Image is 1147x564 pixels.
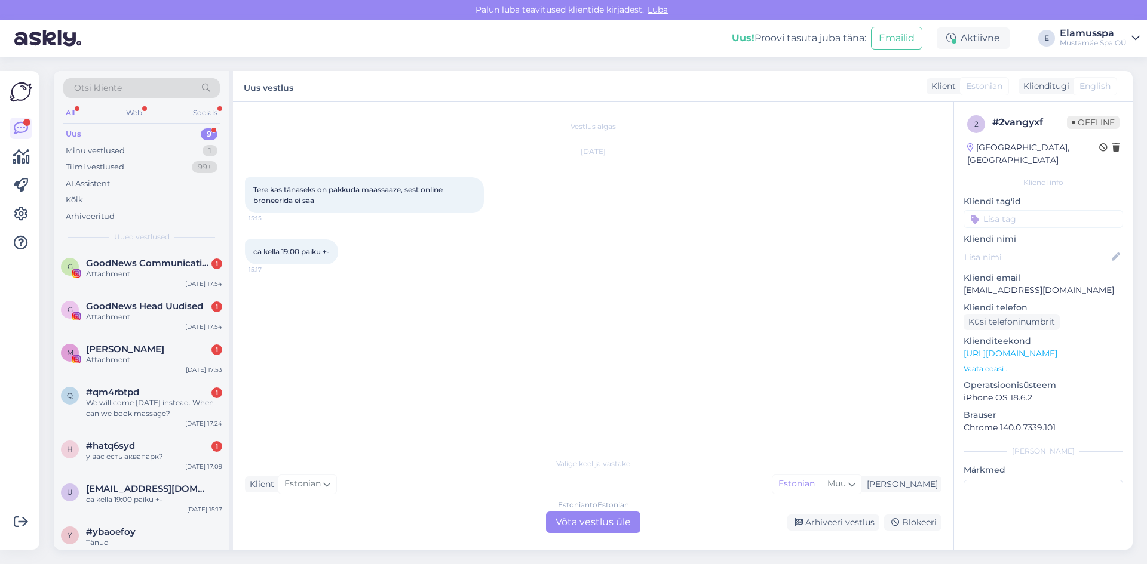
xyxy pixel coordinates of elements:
[964,284,1123,297] p: [EMAIL_ADDRESS][DOMAIN_NAME]
[964,421,1123,434] p: Chrome 140.0.7339.101
[86,526,136,537] span: #ybaoefoy
[966,80,1002,93] span: Estonian
[249,265,293,274] span: 15:17
[964,363,1123,374] p: Vaata edasi ...
[245,121,941,132] div: Vestlus algas
[964,335,1123,347] p: Klienditeekond
[74,82,122,94] span: Otsi kliente
[86,494,222,505] div: ca kella 19:00 paiku +-
[253,185,444,205] span: Tere kas tänaseks on pakkuda maassaaze, sest online broneerida ei saa
[964,251,1109,264] input: Lisa nimi
[964,210,1123,228] input: Lisa tag
[862,478,938,491] div: [PERSON_NAME]
[732,32,755,44] b: Uus!
[1060,29,1140,48] a: ElamusspaMustamäe Spa OÜ
[211,441,222,452] div: 1
[964,301,1123,314] p: Kliendi telefon
[66,128,81,140] div: Uus
[63,105,77,121] div: All
[86,301,203,312] span: GoodNews Head Uudised
[66,161,124,173] div: Tiimi vestlused
[245,458,941,469] div: Valige keel ja vastake
[967,141,1099,167] div: [GEOGRAPHIC_DATA], [GEOGRAPHIC_DATA]
[191,105,220,121] div: Socials
[1038,30,1055,47] div: E
[86,344,164,355] span: Monika Kuzmina
[974,119,979,128] span: 2
[67,391,73,400] span: q
[245,146,941,157] div: [DATE]
[253,247,330,256] span: ca kella 19:00 paiku +-
[827,478,846,489] span: Muu
[185,548,222,557] div: [DATE] 14:30
[1067,116,1120,129] span: Offline
[787,514,879,531] div: Arhiveeri vestlus
[211,258,222,269] div: 1
[964,348,1057,359] a: [URL][DOMAIN_NAME]
[67,348,73,357] span: M
[964,464,1123,476] p: Märkmed
[186,365,222,374] div: [DATE] 17:53
[884,514,941,531] div: Blokeeri
[201,128,217,140] div: 9
[546,511,640,533] div: Võta vestlus üle
[558,500,629,510] div: Estonian to Estonian
[245,478,274,491] div: Klient
[1060,29,1127,38] div: Elamusspa
[964,195,1123,208] p: Kliendi tag'id
[10,81,32,103] img: Askly Logo
[211,344,222,355] div: 1
[964,409,1123,421] p: Brauser
[964,379,1123,392] p: Operatsioonisüsteem
[185,462,222,471] div: [DATE] 17:09
[964,446,1123,457] div: [PERSON_NAME]
[86,440,135,451] span: #hatq6syd
[66,211,115,223] div: Arhiveeritud
[68,262,73,271] span: G
[86,312,222,322] div: Attachment
[964,392,1123,404] p: iPhone OS 18.6.2
[284,477,321,491] span: Estonian
[211,387,222,398] div: 1
[185,279,222,288] div: [DATE] 17:54
[86,387,139,397] span: #qm4rbtpd
[964,314,1060,330] div: Küsi telefoninumbrit
[1079,80,1111,93] span: English
[192,161,217,173] div: 99+
[185,322,222,331] div: [DATE] 17:54
[66,194,83,206] div: Kõik
[211,301,222,312] div: 1
[67,445,73,454] span: h
[992,115,1067,130] div: # 2vangyxf
[68,531,72,540] span: y
[1060,38,1127,48] div: Mustamäe Spa OÜ
[66,178,110,190] div: AI Assistent
[732,31,866,45] div: Proovi tasuta juba täna:
[644,4,671,15] span: Luba
[203,145,217,157] div: 1
[185,419,222,428] div: [DATE] 17:24
[86,258,210,269] span: GoodNews Communication
[964,177,1123,188] div: Kliendi info
[249,214,293,223] span: 15:15
[927,80,956,93] div: Klient
[86,537,222,548] div: Tänud
[124,105,145,121] div: Web
[244,78,293,94] label: Uus vestlus
[86,451,222,462] div: у вас есть аквапарк?
[964,272,1123,284] p: Kliendi email
[86,269,222,279] div: Attachment
[67,488,73,497] span: u
[86,355,222,365] div: Attachment
[68,305,73,314] span: G
[187,505,222,514] div: [DATE] 15:17
[937,27,1010,49] div: Aktiivne
[86,397,222,419] div: We will come [DATE] instead. When can we book massage?
[66,145,125,157] div: Minu vestlused
[1019,80,1069,93] div: Klienditugi
[114,232,170,242] span: Uued vestlused
[871,27,922,50] button: Emailid
[772,475,821,493] div: Estonian
[964,233,1123,245] p: Kliendi nimi
[86,483,210,494] span: uporigin@gmail.com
